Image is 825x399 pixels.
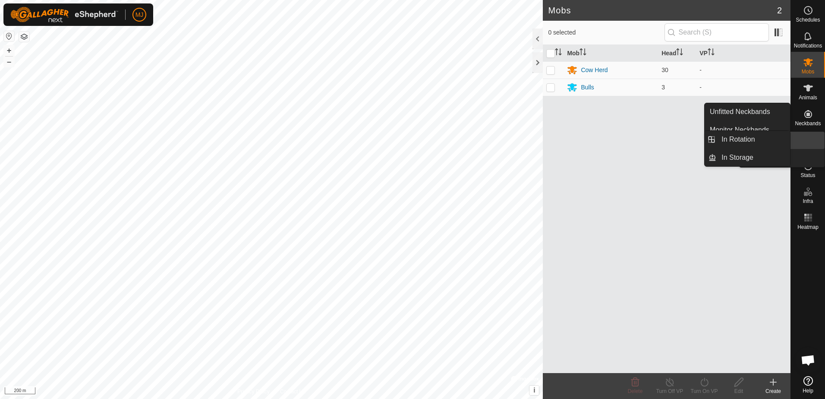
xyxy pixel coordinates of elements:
span: In Rotation [721,134,755,145]
li: In Rotation [705,131,790,148]
span: Help [803,388,813,393]
th: Head [658,45,696,62]
div: Cow Herd [581,66,608,75]
img: Gallagher Logo [10,7,118,22]
button: – [4,57,14,67]
div: Open chat [795,347,821,373]
span: Infra [803,199,813,204]
a: Contact Us [280,388,305,396]
div: Bulls [581,83,594,92]
a: Unfitted Neckbands [705,103,790,120]
button: Map Layers [19,32,29,42]
span: Heatmap [797,225,819,230]
span: Monitor Neckbands [710,125,769,135]
h2: Mobs [548,5,777,16]
input: Search (S) [664,23,769,41]
p-sorticon: Activate to sort [708,50,715,57]
div: Edit [721,387,756,395]
p-sorticon: Activate to sort [579,50,586,57]
span: Mobs [802,69,814,74]
span: 0 selected [548,28,664,37]
span: Notifications [794,43,822,48]
span: 30 [661,66,668,73]
button: + [4,45,14,56]
p-sorticon: Activate to sort [676,50,683,57]
a: Privacy Policy [237,388,270,396]
a: In Storage [716,149,790,166]
a: In Rotation [716,131,790,148]
button: Reset Map [4,31,14,41]
p-sorticon: Activate to sort [555,50,562,57]
a: Help [791,373,825,397]
button: i [529,386,539,395]
span: 3 [661,84,665,91]
span: Schedules [796,17,820,22]
li: In Storage [705,149,790,166]
div: Turn On VP [687,387,721,395]
th: VP [696,45,790,62]
div: Create [756,387,790,395]
span: 2 [777,4,782,17]
span: Status [800,173,815,178]
span: In Storage [721,152,753,163]
span: Delete [628,388,643,394]
div: Turn Off VP [652,387,687,395]
td: - [696,61,790,79]
td: - [696,79,790,96]
span: Animals [799,95,817,100]
span: Unfitted Neckbands [710,107,770,117]
a: Monitor Neckbands [705,121,790,139]
span: MJ [135,10,144,19]
th: Mob [564,45,658,62]
span: i [533,386,535,394]
span: Neckbands [795,121,821,126]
